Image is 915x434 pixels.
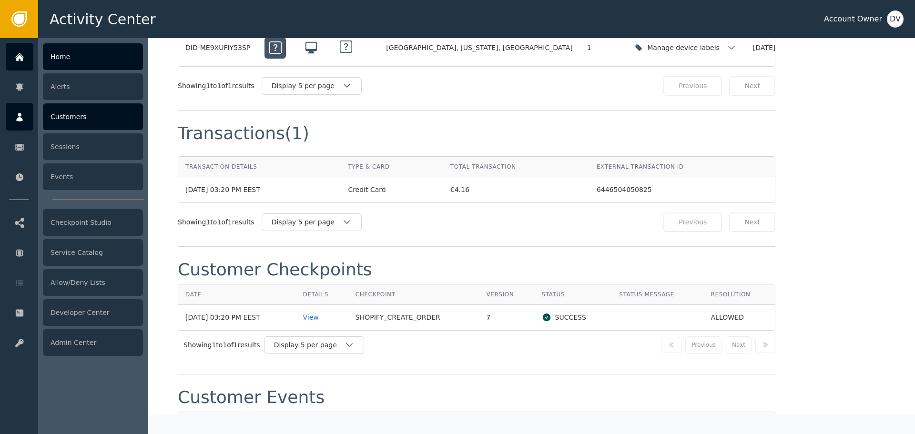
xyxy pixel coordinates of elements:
[6,73,143,101] a: Alerts
[6,103,143,131] a: Customers
[486,290,527,299] div: Version
[824,13,882,25] div: Account Owner
[647,43,722,53] div: Manage device labels
[272,81,342,91] div: Display 5 per page
[887,10,904,28] button: DV
[6,329,143,356] a: Admin Center
[356,290,472,299] div: Checkpoint
[43,43,143,70] div: Home
[542,313,605,323] div: SUCCESS
[6,163,143,191] a: Events
[43,163,143,190] div: Events
[6,209,143,236] a: Checkpoint Studio
[43,103,143,130] div: Customers
[185,290,289,299] div: Date
[43,73,143,100] div: Alerts
[185,43,250,53] div: DID-ME9XUFIY53SP
[43,269,143,296] div: Allow/Deny Lists
[6,239,143,266] a: Service Catalog
[542,290,605,299] div: Status
[6,269,143,296] a: Allow/Deny Lists
[612,305,703,330] td: —
[178,157,341,177] th: Transaction Details
[178,305,296,330] td: [DATE] 03:20 PM EEST
[43,133,143,160] div: Sessions
[262,213,362,231] button: Display 5 per page
[303,290,341,299] div: Details
[597,185,768,195] div: 6446504050825
[178,217,254,227] div: Showing 1 to 1 of 1 results
[185,185,334,195] div: [DATE] 03:20 PM EEST
[443,157,590,177] th: Total Transaction
[6,133,143,161] a: Sessions
[274,340,345,350] div: Display 5 per page
[183,340,260,350] div: Showing 1 to 1 of 1 results
[704,305,775,330] td: ALLOWED
[43,209,143,236] div: Checkpoint Studio
[590,157,775,177] th: External Transaction ID
[178,125,309,142] div: Transactions (1)
[619,290,696,299] div: Status Message
[178,389,325,406] div: Customer Events
[303,313,341,323] div: View
[262,77,362,95] button: Display 5 per page
[50,9,156,30] span: Activity Center
[341,157,443,177] th: Type & Card
[264,336,364,354] button: Display 5 per page
[479,305,534,330] td: 7
[272,217,342,227] div: Display 5 per page
[43,239,143,266] div: Service Catalog
[6,299,143,326] a: Developer Center
[348,305,479,330] td: SHOPIFY_CREATE_ORDER
[348,185,436,195] div: Credit Card
[711,290,768,299] div: Resolution
[386,43,572,53] span: [GEOGRAPHIC_DATA], [US_STATE], [GEOGRAPHIC_DATA]
[6,43,143,71] a: Home
[450,185,582,195] div: €4.16
[587,43,618,53] div: 1
[178,261,372,278] div: Customer Checkpoints
[43,299,143,326] div: Developer Center
[43,329,143,356] div: Admin Center
[753,43,828,53] div: [DATE] 03:20 PM EEST
[632,38,739,58] button: Manage device labels
[178,81,254,91] div: Showing 1 to 1 of 1 results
